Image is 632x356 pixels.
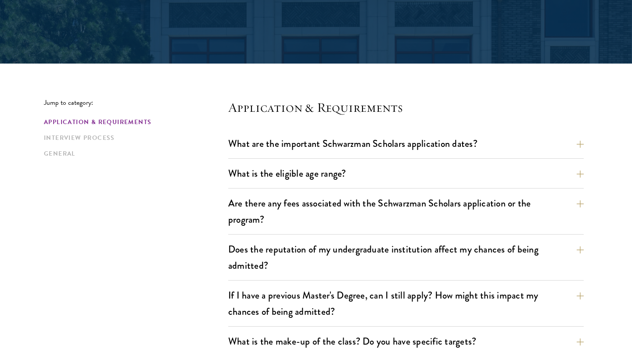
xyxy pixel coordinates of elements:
[44,149,223,158] a: General
[44,117,223,127] a: Application & Requirements
[228,99,584,116] h4: Application & Requirements
[228,331,584,351] button: What is the make-up of the class? Do you have specific targets?
[228,285,584,321] button: If I have a previous Master's Degree, can I still apply? How might this impact my chances of bein...
[228,239,584,275] button: Does the reputation of my undergraduate institution affect my chances of being admitted?
[228,134,584,153] button: What are the important Schwarzman Scholars application dates?
[228,164,584,183] button: What is the eligible age range?
[228,193,584,229] button: Are there any fees associated with the Schwarzman Scholars application or the program?
[44,133,223,142] a: Interview Process
[44,99,228,107] p: Jump to category:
